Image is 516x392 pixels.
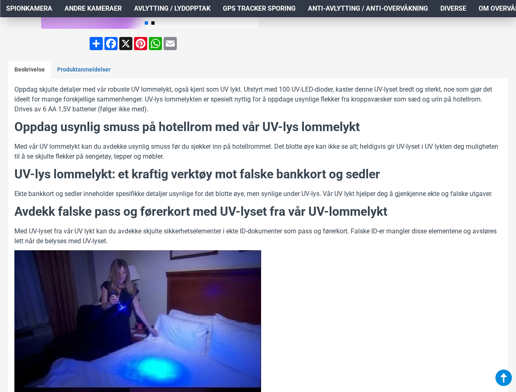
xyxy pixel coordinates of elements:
a: Produktanmeldelser [51,61,117,78]
a: Pinterest [133,37,148,50]
p: Med vår UV lommelykt kan du avdekke usynlig smuss før du sjekker inn på hotellrommet. Det blotte ... [14,142,502,161]
span: Diverse [440,4,466,14]
span: Go to slide 2 [151,21,155,25]
a: X [118,37,133,50]
a: Facebook [104,37,118,50]
p: Ekte bankkort og sedler inneholder spesifikke detaljer usynlige for det blotte øye, men synlige u... [14,189,502,199]
p: Oppdag skjulte detaljer med vår robuste UV lommelykt, også kjent som UV lykt. Utstyrt med 100 UV-... [14,85,502,114]
span: Avlytting / Lydopptak [134,4,211,14]
a: Email [163,37,178,50]
h2: Avdekk falske pass og førerkort med UV-lyset fra vår UV-lommelykt [14,203,502,220]
a: Share [89,37,104,50]
a: WhatsApp [148,37,163,50]
span: Anti-avlytting / Anti-overvåkning [308,4,428,14]
a: Beskrivelse [8,61,51,78]
span: Spionkamera [6,4,52,14]
h2: UV-lys lommelykt: et kraftig verktøy mot falske bankkort og sedler [14,166,502,183]
span: GPS Tracker Sporing [223,4,296,14]
span: Go to slide 1 [145,21,148,25]
p: Med UV-lyset fra vår UV lykt kan du avdekke skjulte sikkerhetselementer i ekte ID-dokumenter som ... [14,226,502,246]
img: UV‑lys lommelykt for hygienekontroll av hotellrom [14,250,261,388]
h2: Oppdag usynlig smuss på hotellrom med vår UV-lys lommelykt [14,118,502,136]
span: Andre kameraer [65,4,122,14]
